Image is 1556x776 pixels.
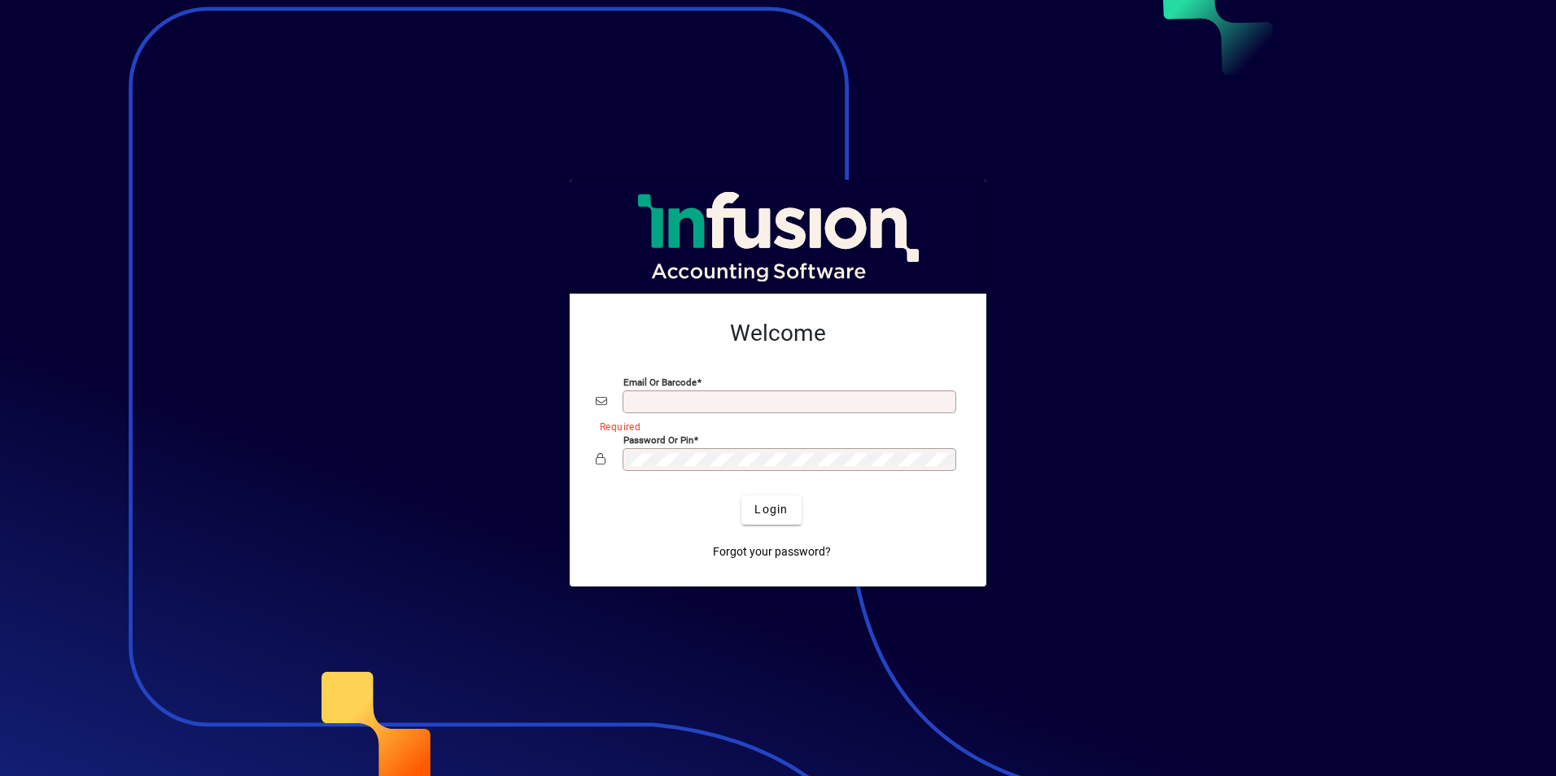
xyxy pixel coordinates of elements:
[713,543,831,560] span: Forgot your password?
[600,417,947,434] mat-error: Required
[623,376,697,387] mat-label: Email or Barcode
[754,501,788,518] span: Login
[596,320,960,347] h2: Welcome
[741,495,801,525] button: Login
[706,538,837,567] a: Forgot your password?
[623,434,693,445] mat-label: Password or Pin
